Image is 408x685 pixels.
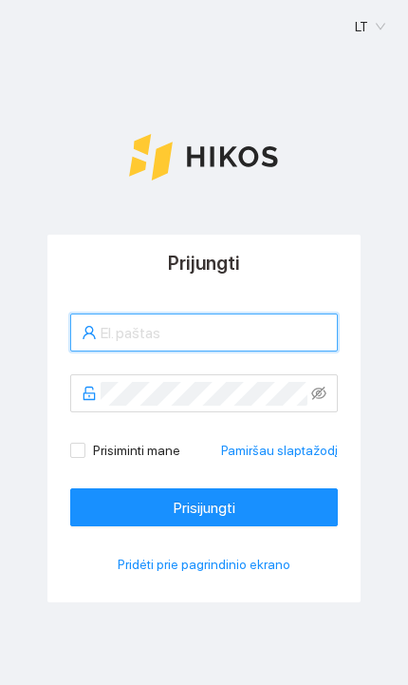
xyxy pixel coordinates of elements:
[174,496,235,520] span: Prisijungti
[101,321,326,345] input: El. paštas
[82,386,97,401] span: unlock
[85,440,188,461] span: Prisiminti mane
[311,386,326,401] span: eye-invisible
[70,488,338,526] button: Prisijungti
[118,554,290,575] span: Pridėti prie pagrindinio ekrano
[82,325,97,340] span: user
[70,549,338,580] button: Pridėti prie pagrindinio ekrano
[355,12,385,41] span: LT
[221,440,338,461] a: Pamiršau slaptažodį
[168,252,240,275] span: Prijungti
